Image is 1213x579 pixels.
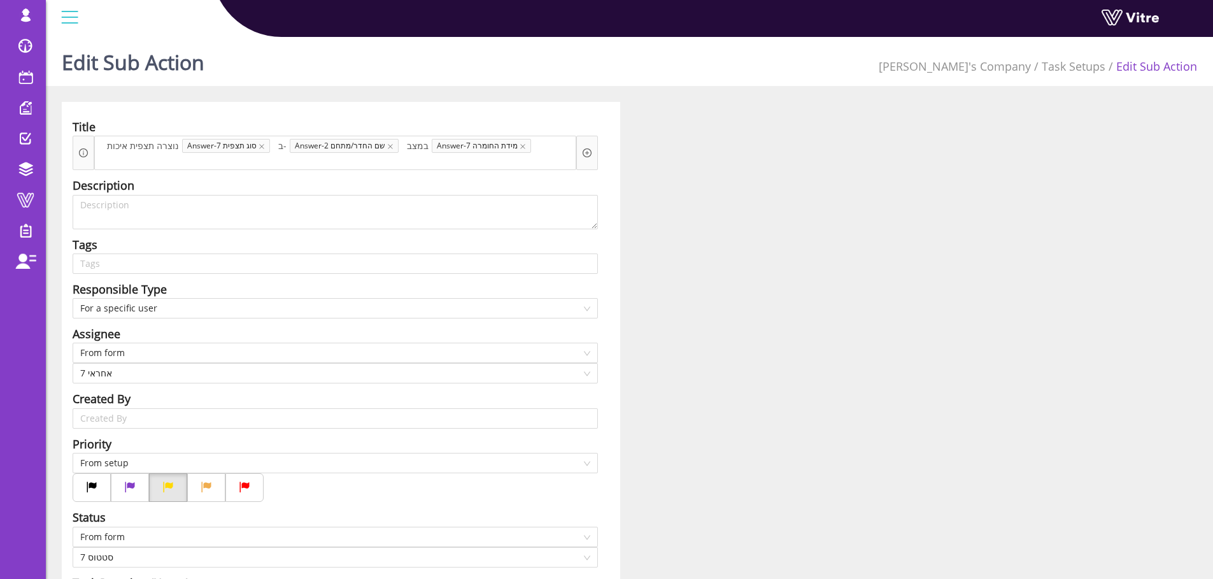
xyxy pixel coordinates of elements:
span: Answer-7 סוג תצפית [182,139,270,153]
h1: Edit Sub Action [62,32,204,86]
span: From form [80,343,590,362]
span: From form [80,527,590,547]
a: [PERSON_NAME]'s Company [879,59,1031,74]
span: close [259,143,265,150]
div: Description [73,176,134,194]
div: Priority [73,435,111,453]
a: Task Setups [1042,59,1105,74]
span: Answer-2 שם החדר/מתחם [290,139,399,153]
div: Assignee [73,325,120,343]
span: From setup [80,454,590,473]
span: plus-circle [583,148,592,157]
div: Created By [73,390,131,408]
span: 7 סטטוס [80,548,590,567]
span: close [520,143,526,150]
span: נוצרה תצפית איכות [104,139,182,153]
span: ב- [275,139,290,153]
div: Tags [73,236,97,254]
li: Edit Sub Action [1105,57,1197,75]
span: For a specific user [80,299,590,318]
span: Answer-7 מידת החומרה [432,139,531,153]
div: Responsible Type [73,280,167,298]
span: 7 אחראי [80,364,590,383]
div: Status [73,508,106,526]
div: Title [73,118,96,136]
span: במצב [404,139,432,153]
span: close [387,143,394,150]
span: info-circle [79,148,88,157]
